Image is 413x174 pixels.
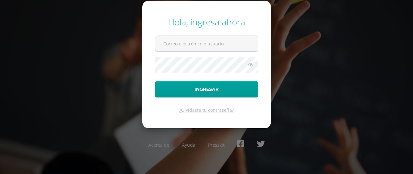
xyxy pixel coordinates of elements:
button: Ingresar [155,81,258,97]
div: Hola, ingresa ahora [155,16,258,28]
input: Correo electrónico o usuario [155,36,258,51]
a: Acerca de [148,142,169,148]
a: Presskit [208,142,225,148]
a: ¿Olvidaste tu contraseña? [179,107,234,113]
a: Ayuda [182,142,195,148]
